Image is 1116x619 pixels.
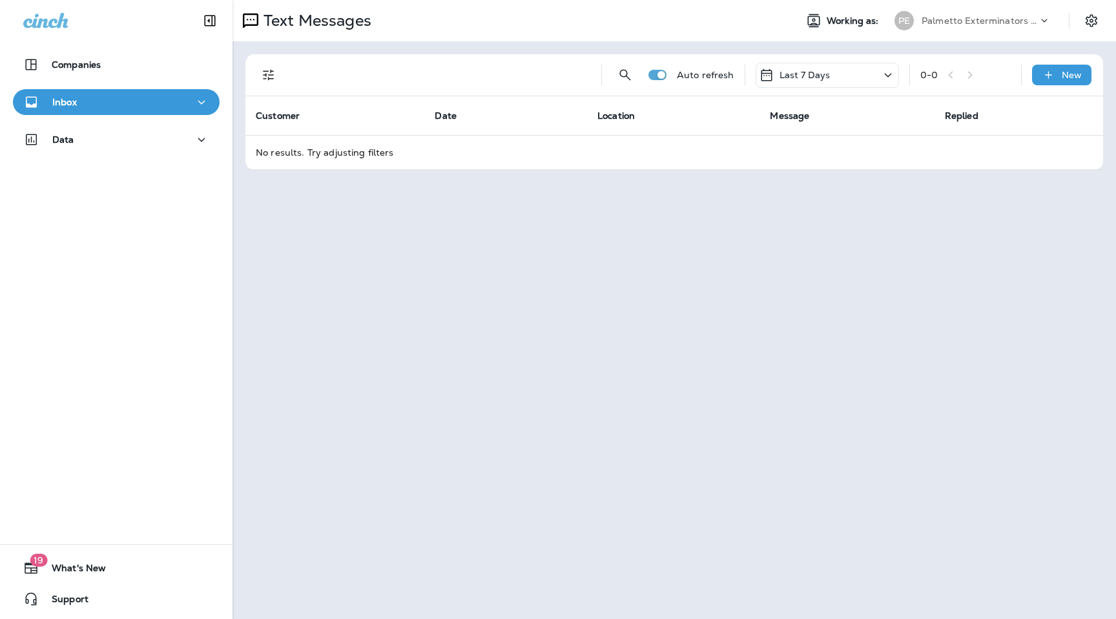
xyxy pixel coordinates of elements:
[13,89,220,115] button: Inbox
[922,16,1038,26] p: Palmetto Exterminators LLC
[39,563,106,578] span: What's New
[13,52,220,78] button: Companies
[1080,9,1103,32] button: Settings
[192,8,228,34] button: Collapse Sidebar
[13,127,220,152] button: Data
[52,97,77,107] p: Inbox
[258,11,371,30] p: Text Messages
[39,594,88,609] span: Support
[13,555,220,581] button: 19What's New
[52,134,74,145] p: Data
[894,11,914,30] div: PE
[827,16,882,26] span: Working as:
[1062,70,1082,80] p: New
[13,586,220,612] button: Support
[52,59,101,70] p: Companies
[30,554,47,567] span: 19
